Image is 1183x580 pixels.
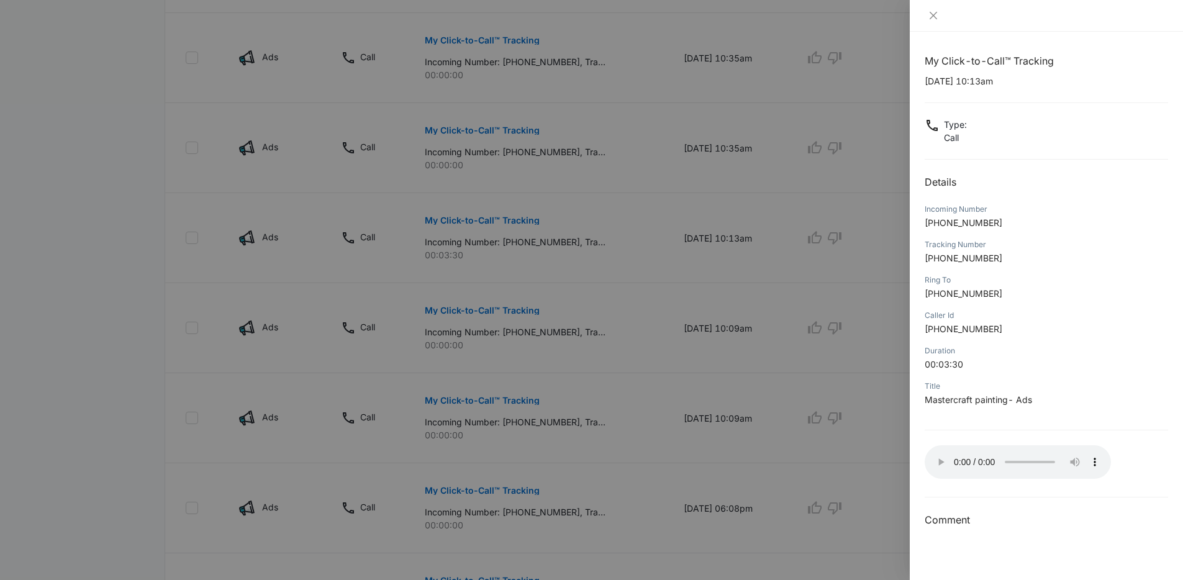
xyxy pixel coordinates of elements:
h3: Comment [925,512,1168,527]
span: [PHONE_NUMBER] [925,217,1002,228]
p: Type : [944,118,967,131]
audio: Your browser does not support the audio tag. [925,445,1111,479]
button: Close [925,10,942,21]
p: Call [944,131,967,144]
h1: My Click-to-Call™ Tracking [925,53,1168,68]
div: Caller Id [925,310,1168,321]
div: Ring To [925,274,1168,286]
span: [PHONE_NUMBER] [925,253,1002,263]
p: [DATE] 10:13am [925,75,1168,88]
div: Title [925,381,1168,392]
span: [PHONE_NUMBER] [925,324,1002,334]
h2: Details [925,174,1168,189]
span: Mastercraft painting- Ads [925,394,1032,405]
span: 00:03:30 [925,359,963,369]
div: Tracking Number [925,239,1168,250]
span: close [928,11,938,20]
div: Incoming Number [925,204,1168,215]
span: [PHONE_NUMBER] [925,288,1002,299]
div: Duration [925,345,1168,356]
